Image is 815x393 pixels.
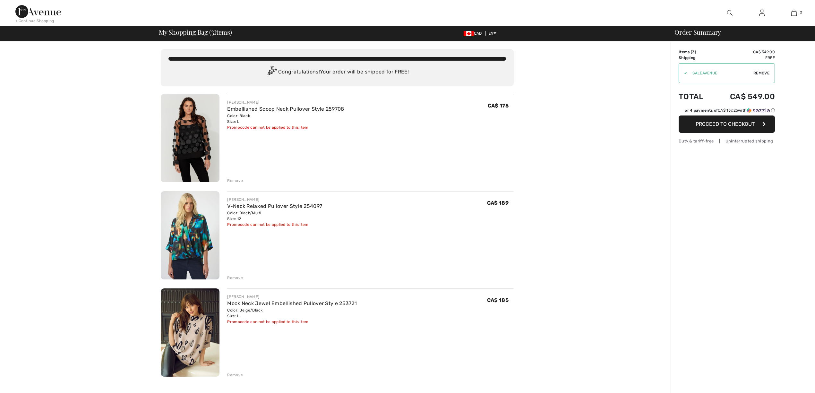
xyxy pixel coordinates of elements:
[464,31,485,36] span: CAD
[227,222,322,227] div: Promocode can not be applied to this item
[713,55,775,61] td: Free
[161,288,219,377] img: Mock Neck Jewel Embellished Pullover Style 253721
[696,121,755,127] span: Proceed to Checkout
[713,49,775,55] td: CA$ 549.00
[791,9,797,17] img: My Bag
[753,70,769,76] span: Remove
[778,9,810,17] a: 3
[679,107,775,115] div: or 4 payments ofCA$ 137.25withSezzle Click to learn more about Sezzle
[211,27,214,36] span: 3
[161,94,219,182] img: Embellished Scoop Neck Pullover Style 259708
[227,372,243,378] div: Remove
[227,319,357,325] div: Promocode can not be applied to this item
[15,5,61,18] img: 1ère Avenue
[692,50,695,54] span: 3
[685,107,775,113] div: or 4 payments of with
[227,203,322,209] a: V-Neck Relaxed Pullover Style 254097
[679,55,713,61] td: Shipping
[488,103,509,109] span: CA$ 175
[265,66,278,79] img: Congratulation2.svg
[227,275,243,281] div: Remove
[487,200,509,206] span: CA$ 189
[227,99,344,105] div: [PERSON_NAME]
[227,124,344,130] div: Promocode can not be applied to this item
[754,9,770,17] a: Sign In
[679,70,687,76] div: ✔
[679,86,713,107] td: Total
[687,64,753,83] input: Promo code
[464,31,474,36] img: Canadian Dollar
[487,297,509,303] span: CA$ 185
[227,300,357,306] a: Mock Neck Jewel Embellished Pullover Style 253721
[713,86,775,107] td: CA$ 549.00
[667,29,811,35] div: Order Summary
[227,197,322,202] div: [PERSON_NAME]
[159,29,232,35] span: My Shopping Bag ( Items)
[227,210,322,222] div: Color: Black/Multi Size: 12
[227,178,243,184] div: Remove
[227,307,357,319] div: Color: Beige/Black Size: L
[679,49,713,55] td: Items ( )
[227,113,344,124] div: Color: Black Size: L
[679,138,775,144] div: Duty & tariff-free | Uninterrupted shipping
[679,115,775,133] button: Proceed to Checkout
[15,18,54,24] div: < Continue Shopping
[727,9,733,17] img: search the website
[488,31,496,36] span: EN
[759,9,765,17] img: My Info
[747,107,770,113] img: Sezzle
[227,106,344,112] a: Embellished Scoop Neck Pullover Style 259708
[168,66,506,79] div: Congratulations! Your order will be shipped for FREE!
[227,294,357,300] div: [PERSON_NAME]
[718,108,738,113] span: CA$ 137.25
[161,191,219,279] img: V-Neck Relaxed Pullover Style 254097
[800,10,802,16] span: 3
